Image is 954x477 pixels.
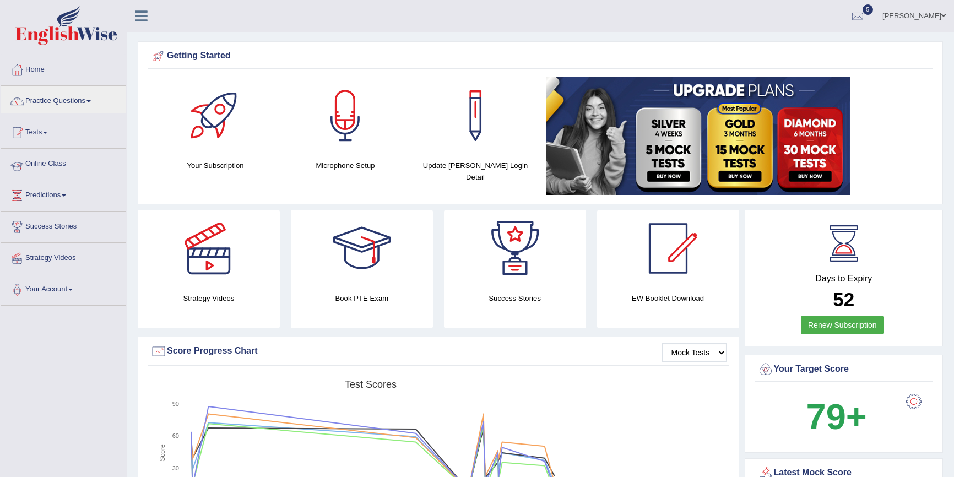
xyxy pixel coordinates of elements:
text: 30 [172,465,179,471]
div: Score Progress Chart [150,343,727,360]
b: 79+ [806,397,867,437]
tspan: Test scores [345,379,397,390]
a: Renew Subscription [801,316,884,334]
h4: Days to Expiry [757,274,931,284]
text: 60 [172,432,179,439]
img: small5.jpg [546,77,850,195]
a: Practice Questions [1,86,126,113]
h4: EW Booklet Download [597,292,739,304]
a: Strategy Videos [1,243,126,270]
b: 52 [833,289,854,310]
div: Your Target Score [757,361,931,378]
text: 90 [172,400,179,407]
span: 5 [863,4,874,15]
h4: Microphone Setup [286,160,405,171]
a: Predictions [1,180,126,208]
h4: Strategy Videos [138,292,280,304]
div: Getting Started [150,48,930,64]
h4: Success Stories [444,292,586,304]
tspan: Score [159,444,166,462]
a: Your Account [1,274,126,302]
a: Home [1,55,126,82]
a: Tests [1,117,126,145]
h4: Update [PERSON_NAME] Login Detail [416,160,535,183]
h4: Book PTE Exam [291,292,433,304]
a: Online Class [1,149,126,176]
a: Success Stories [1,212,126,239]
h4: Your Subscription [156,160,275,171]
